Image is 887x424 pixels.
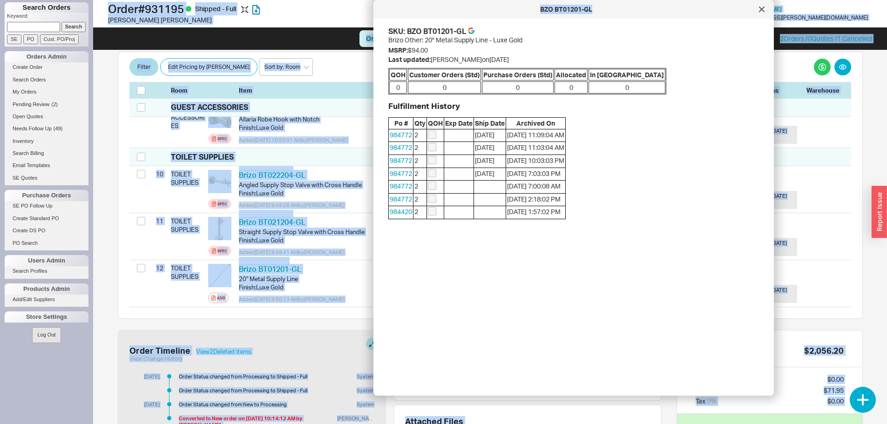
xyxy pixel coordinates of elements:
div: Warehouse [806,86,844,94]
div: System [353,401,374,408]
div: $2,056.20 [804,345,844,356]
div: System [353,387,374,394]
div: Finish : Luxe Gold [239,283,432,291]
div: Order Status changed from Processing to Shipped - Full [179,387,333,394]
span: Po # [389,118,413,129]
div: Finish : Luxe Gold [239,123,432,132]
a: Needs Follow Up(49) [5,124,88,134]
span: In [GEOGRAPHIC_DATA] [589,69,665,81]
div: Spec [217,247,227,255]
div: System [353,373,374,380]
input: PO [23,34,38,44]
div: [DATE] [771,240,793,254]
button: Add [208,293,229,303]
div: Spec [217,200,227,208]
span: Brizo Other: 20" Metal Supply Line - Luxe Gold [388,36,522,44]
a: Add/Edit Suppliers [5,295,88,304]
span: Purchase Orders (Std) [482,69,554,81]
a: Spec [208,246,231,256]
span: [DATE] 11:03:04 AM [506,142,565,155]
a: 984772 [390,182,412,190]
div: [PERSON_NAME] on [DATE] [388,55,759,64]
div: GUEST ACCESSORIES [171,102,248,113]
span: 0 [555,81,588,94]
a: 984772 [390,156,412,164]
span: Customer Orders (Std) [408,69,481,81]
span: 2 [413,155,427,168]
div: BZO BT01201-GL [407,26,466,36]
h1: Order # 931195 [108,2,390,15]
span: Shipped - Full [195,5,237,13]
button: Log Out [32,327,61,343]
a: Search Billing [5,148,88,158]
span: ( 2 ) [52,101,58,107]
div: Allaria Robe Hook with Notch [239,115,432,123]
a: Search Profiles [5,266,88,276]
div: [DATE] [771,193,793,207]
span: [DATE] [474,129,506,142]
a: 984772 [390,143,412,151]
div: Spec [217,135,227,142]
div: [DATE] [136,401,160,408]
img: BT021204-GL-B1_jnnbiw [208,217,231,240]
h3: Fulfillment History [388,102,759,110]
a: SE PO Follow Up [5,201,88,211]
span: SKU: [388,26,405,36]
div: Address [754,86,801,94]
span: [DATE] 7:00:08 AM [506,181,565,193]
div: GUEST ACCESSORIES [171,101,204,134]
div: Added [DATE] 9:49:28 AM by [PERSON_NAME] [239,202,432,209]
p: Keyword: [7,13,88,22]
a: Email Templates [5,161,88,170]
span: QOH [427,118,444,129]
div: Added [DATE] 9:50:13 AM by [PERSON_NAME] [239,296,432,303]
a: Brizo BT01201-GL [239,264,301,274]
a: 984772 [390,131,412,139]
span: 0 % [707,397,717,405]
a: Open Quotes [5,112,88,121]
div: Straight Supply Stop Valve with Cross Handle [239,228,432,236]
img: BT01201-GL-B1_g8tpoy [208,264,231,287]
input: SE [7,34,21,44]
div: 20" Metal Supply Line [239,275,432,283]
span: [DATE] 11:09:04 AM [506,129,565,142]
div: Finish : Luxe Gold [239,236,432,244]
span: Needs Follow Up [13,126,52,131]
a: Create DS PO [5,226,88,236]
a: Spec [208,134,231,144]
div: [PERSON_NAME] [333,415,374,422]
span: Pending Review [13,101,50,107]
span: QOH [389,69,407,81]
span: [DATE] [474,168,506,181]
div: Purchase Orders [5,190,88,201]
input: Search [61,22,86,32]
span: [DATE] [474,155,506,168]
span: 0 [482,81,554,94]
a: Pending Review(2) [5,100,88,109]
span: Ship Date [474,118,506,129]
span: [DATE] 10:03:03 PM [506,155,565,168]
span: 0 [389,81,407,94]
div: 10 [152,166,163,182]
div: [DATE] [771,128,793,142]
input: Cust. PO/Proj [40,34,79,44]
span: $94.00 [408,46,428,54]
div: Added [DATE] 10:50:01 AM by [PERSON_NAME] [239,136,432,144]
div: Room [171,86,204,94]
a: Search Orders [5,75,88,85]
span: 0 [589,81,665,94]
a: PO Search [5,238,88,248]
div: Users Admin [5,255,88,266]
div: [DATE] [136,373,160,380]
a: Order [359,30,391,47]
span: Filter [137,61,150,73]
a: SE Quotes [5,173,88,183]
div: 11 [152,213,163,229]
a: My Orders [5,87,88,97]
div: [PERSON_NAME] [PERSON_NAME] [108,15,390,25]
span: 0 [408,81,481,94]
button: Filter [129,58,158,76]
a: 984772 [390,195,412,203]
span: 2 [413,181,427,193]
div: $0.00 [827,375,844,384]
